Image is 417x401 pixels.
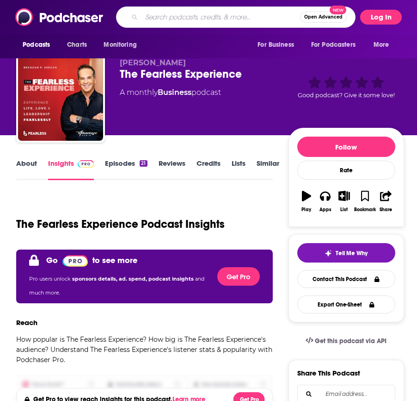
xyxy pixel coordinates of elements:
button: Export One-Sheet [297,295,395,313]
span: Open Advanced [304,15,343,19]
img: Podchaser Pro [78,160,94,168]
p: Pro users unlock and much more. [29,272,210,300]
span: Charts [67,38,87,51]
a: Pro website [62,253,88,267]
button: Bookmark [354,185,376,218]
h3: Reach [16,318,37,327]
span: More [374,38,389,51]
button: open menu [16,36,62,54]
div: Play [301,207,311,213]
img: Podchaser - Follow, Share and Rate Podcasts [15,8,104,26]
a: Credits [196,159,221,180]
button: Open AdvancedNew [300,12,347,23]
a: Contact This Podcast [297,270,395,288]
div: Search podcasts, credits, & more... [116,6,356,28]
button: Get Pro [217,267,260,286]
span: sponsors details, ad. spend, podcast insights [72,276,195,282]
button: Follow [297,137,395,157]
img: The Fearless Experience [18,56,103,141]
span: Podcasts [23,38,50,51]
a: Get this podcast via API [298,330,394,352]
div: Rate [297,161,395,180]
button: Play [297,185,316,218]
p: Go [46,255,58,265]
div: Share [380,207,392,213]
span: [PERSON_NAME] [120,58,186,67]
button: Share [376,185,395,218]
button: open menu [97,36,148,54]
div: Bookmark [354,207,376,213]
button: Apps [316,185,335,218]
div: 21 [140,160,147,167]
span: For Business [258,38,294,51]
input: Search podcasts, credits, & more... [141,10,300,25]
div: A monthly podcast [120,87,221,98]
a: About [16,159,37,180]
span: Monitoring [104,38,136,51]
h3: Share This Podcast [297,369,360,377]
img: Podchaser Pro [62,255,88,267]
img: tell me why sparkle [325,250,332,257]
a: InsightsPodchaser Pro [48,159,94,180]
a: Episodes21 [105,159,147,180]
div: List [340,207,348,213]
button: tell me why sparkleTell Me Why [297,243,395,263]
button: Log In [360,10,402,25]
span: New [330,6,346,14]
span: Tell Me Why [336,250,368,257]
h1: The Fearless Experience Podcast Insights [16,217,225,231]
button: List [335,185,354,218]
div: Good podcast? Give it some love! [288,58,404,116]
span: Good podcast? Give it some love! [298,92,395,99]
a: Reviews [159,159,185,180]
p: How popular is The Fearless Experience? How big is The Fearless Experience's audience? Understand... [16,334,273,365]
button: open menu [367,36,401,54]
a: Similar [257,159,279,180]
span: Get this podcast via API [315,337,386,345]
button: open menu [251,36,306,54]
button: open menu [305,36,369,54]
p: to see more [92,255,137,265]
span: For Podcasters [311,38,356,51]
a: Business [158,88,191,97]
div: Apps [319,207,331,213]
a: Charts [61,36,92,54]
a: Lists [232,159,245,180]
